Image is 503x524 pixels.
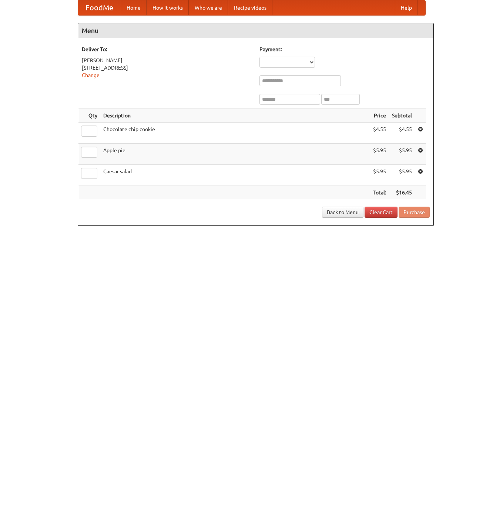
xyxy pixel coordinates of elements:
[370,109,389,123] th: Price
[399,207,430,218] button: Purchase
[100,144,370,165] td: Apple pie
[365,207,398,218] a: Clear Cart
[147,0,189,15] a: How it works
[389,186,415,200] th: $16.45
[389,165,415,186] td: $5.95
[100,109,370,123] th: Description
[121,0,147,15] a: Home
[78,0,121,15] a: FoodMe
[100,123,370,144] td: Chocolate chip cookie
[100,165,370,186] td: Caesar salad
[82,64,252,71] div: [STREET_ADDRESS]
[189,0,228,15] a: Who we are
[370,186,389,200] th: Total:
[395,0,418,15] a: Help
[389,109,415,123] th: Subtotal
[370,165,389,186] td: $5.95
[259,46,430,53] h5: Payment:
[389,123,415,144] td: $4.55
[389,144,415,165] td: $5.95
[322,207,363,218] a: Back to Menu
[82,46,252,53] h5: Deliver To:
[228,0,272,15] a: Recipe videos
[82,72,100,78] a: Change
[78,109,100,123] th: Qty
[370,144,389,165] td: $5.95
[78,23,433,38] h4: Menu
[82,57,252,64] div: [PERSON_NAME]
[370,123,389,144] td: $4.55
